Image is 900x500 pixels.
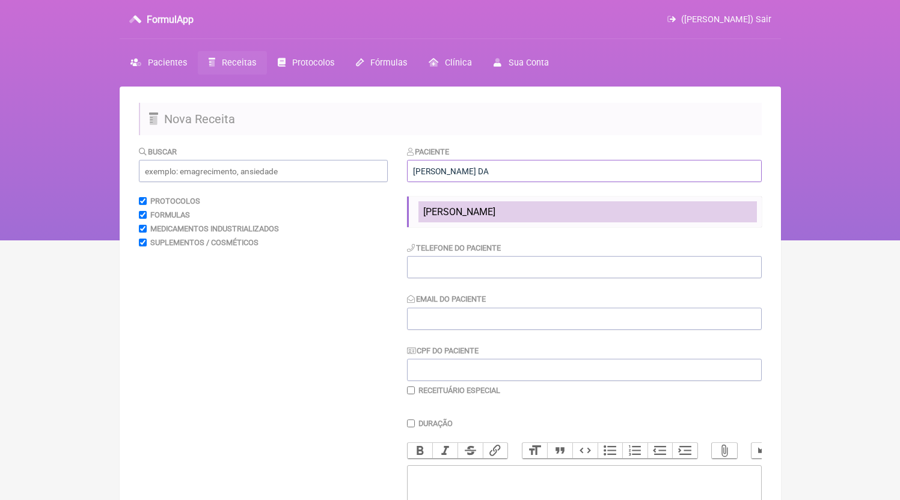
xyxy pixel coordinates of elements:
[150,210,190,219] label: Formulas
[150,224,279,233] label: Medicamentos Industrializados
[408,443,433,459] button: Bold
[483,51,559,75] a: Sua Conta
[667,14,771,25] a: ([PERSON_NAME]) Sair
[407,147,450,156] label: Paciente
[345,51,418,75] a: Fórmulas
[418,419,453,428] label: Duração
[198,51,267,75] a: Receitas
[418,386,500,395] label: Receituário Especial
[407,346,479,355] label: CPF do Paciente
[458,443,483,459] button: Strikethrough
[139,160,388,182] input: exemplo: emagrecimento, ansiedade
[547,443,572,459] button: Quote
[522,443,548,459] button: Heading
[712,443,737,459] button: Attach Files
[423,206,495,218] span: [PERSON_NAME]
[752,443,777,459] button: Undo
[681,14,771,25] span: ([PERSON_NAME]) Sair
[267,51,345,75] a: Protocolos
[483,443,508,459] button: Link
[370,58,407,68] span: Fórmulas
[150,197,200,206] label: Protocolos
[672,443,697,459] button: Increase Level
[647,443,673,459] button: Decrease Level
[572,443,598,459] button: Code
[622,443,647,459] button: Numbers
[222,58,256,68] span: Receitas
[407,294,486,303] label: Email do Paciente
[445,58,472,68] span: Clínica
[139,103,762,135] h2: Nova Receita
[432,443,458,459] button: Italic
[139,147,177,156] label: Buscar
[598,443,623,459] button: Bullets
[150,238,259,247] label: Suplementos / Cosméticos
[147,14,194,25] h3: FormulApp
[120,51,198,75] a: Pacientes
[148,58,187,68] span: Pacientes
[407,243,501,252] label: Telefone do Paciente
[509,58,549,68] span: Sua Conta
[292,58,334,68] span: Protocolos
[418,51,483,75] a: Clínica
